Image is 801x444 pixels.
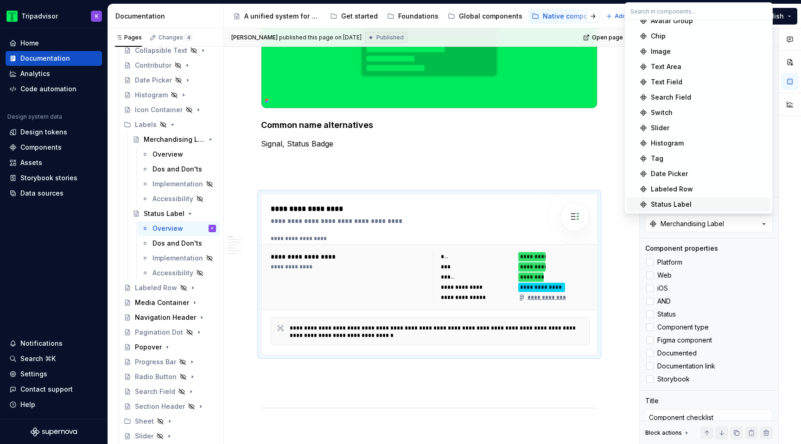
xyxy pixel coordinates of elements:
div: Code automation [20,84,76,94]
div: Switch [651,108,673,117]
a: Status Label [129,206,220,221]
a: Storybook stories [6,171,102,185]
a: Slider [120,429,220,444]
div: Sheet [135,417,154,426]
div: Analytics [20,69,50,78]
div: Labels [135,120,157,129]
div: Pagination Dot [135,328,183,337]
div: Histogram [651,139,684,148]
a: Native components [528,9,610,24]
span: Platform [657,259,682,266]
input: Search in components... [625,3,772,19]
img: 0ed0e8b8-9446-497d-bad0-376821b19aa5.png [6,11,18,22]
a: Navigation Header [120,310,220,325]
a: Contributor [120,58,220,73]
strong: Common name alternatives [261,120,373,130]
textarea: Component checklist [645,409,773,426]
button: TripadvisorK [2,6,106,26]
div: Search ⌘K [20,354,56,363]
div: Accessibility [153,194,193,203]
p: Signal, Status Badge [261,138,598,149]
span: Web [657,272,672,279]
div: K [95,13,98,20]
div: Components [20,143,62,152]
div: Home [20,38,39,48]
div: Slider [135,431,153,441]
svg: Supernova Logo [31,427,77,437]
span: Status [657,311,676,318]
a: Radio Button [120,369,220,384]
div: Pages [115,34,142,41]
div: Text Area [651,62,681,71]
div: published this page on [DATE] [279,34,362,41]
div: Notifications [20,339,63,348]
a: Analytics [6,66,102,81]
div: A unified system for every journey. [244,12,321,21]
span: Figma component [657,336,712,344]
a: Accessibility [138,191,220,206]
div: Contributor [135,61,172,70]
div: Histogram [135,90,168,100]
a: Popover [120,340,220,355]
a: Assets [6,155,102,170]
div: Slider [651,123,669,133]
div: Data sources [20,189,64,198]
a: Histogram [120,88,220,102]
div: Chip [651,32,666,41]
a: Global components [444,9,526,24]
div: Date Picker [651,169,688,178]
div: Collapsible Text [135,46,187,55]
a: OverviewK [138,221,220,236]
a: Pagination Dot [120,325,220,340]
div: Dos and Don'ts [153,165,202,174]
div: Global components [459,12,522,21]
div: Design tokens [20,127,67,137]
div: Popover [135,343,162,352]
span: Open page [592,34,623,41]
span: Published [376,34,404,41]
a: Get started [326,9,381,24]
div: Icon Container [135,105,183,114]
button: Merchandising Label [645,216,773,232]
div: Assets [20,158,42,167]
a: Design tokens [6,125,102,140]
span: AND [657,298,671,305]
a: A unified system for every journey. [229,9,324,24]
div: Design system data [7,113,62,121]
div: Status Label [144,209,184,218]
div: Labeled Row [135,283,177,292]
button: Search ⌘K [6,351,102,366]
div: Documentation [20,54,70,63]
div: Tripadvisor [21,12,58,21]
a: Search Field [120,384,220,399]
div: Radio Button [135,372,177,381]
div: Text Field [651,77,682,87]
a: Dos and Don'ts [138,162,220,177]
a: Settings [6,367,102,381]
div: Implementation [153,254,203,263]
div: Search Field [651,93,691,102]
div: Merchandising Label [144,135,205,144]
div: Section Header [135,402,185,411]
a: Implementation [138,177,220,191]
span: iOS [657,285,668,292]
div: Documentation [115,12,220,21]
div: Native components [543,12,606,21]
a: Section Header [120,399,220,414]
button: Contact support [6,382,102,397]
a: Accessibility [138,266,220,280]
div: Component properties [645,244,718,253]
span: [PERSON_NAME] [231,34,278,41]
div: Status Label [651,200,692,209]
a: Data sources [6,186,102,201]
a: Media Container [120,295,220,310]
a: Code automation [6,82,102,96]
a: Dos and Don'ts [138,236,220,251]
button: Help [6,397,102,412]
div: Foundations [398,12,439,21]
div: Settings [20,369,47,379]
a: Icon Container [120,102,220,117]
span: Documentation link [657,362,715,370]
span: Storybook [657,375,690,383]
